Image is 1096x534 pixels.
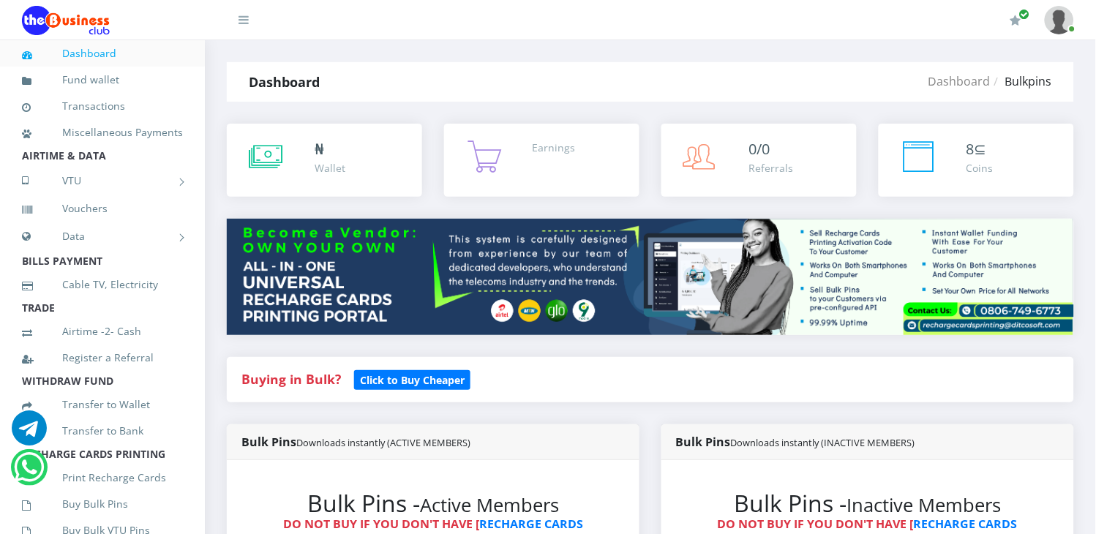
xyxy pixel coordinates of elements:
[296,436,470,449] small: Downloads instantly (ACTIVE MEMBERS)
[22,89,183,123] a: Transactions
[249,73,320,91] strong: Dashboard
[22,315,183,348] a: Airtime -2- Cash
[966,138,994,160] div: ⊆
[227,219,1074,335] img: multitenant_rcp.png
[22,37,183,70] a: Dashboard
[22,414,183,448] a: Transfer to Bank
[241,370,341,388] strong: Buying in Bulk?
[749,160,794,176] div: Referrals
[847,492,1002,518] small: Inactive Members
[315,138,345,160] div: ₦
[22,341,183,375] a: Register a Referral
[676,434,915,450] strong: Bulk Pins
[22,192,183,225] a: Vouchers
[360,373,465,387] b: Click to Buy Cheaper
[420,492,559,518] small: Active Members
[256,489,610,517] h2: Bulk Pins -
[22,461,183,494] a: Print Recharge Cards
[12,421,47,445] a: Chat for support
[227,124,422,197] a: ₦ Wallet
[22,388,183,421] a: Transfer to Wallet
[444,124,639,197] a: Earnings
[1045,6,1074,34] img: User
[22,6,110,35] img: Logo
[22,268,183,301] a: Cable TV, Electricity
[22,218,183,255] a: Data
[354,370,470,388] a: Click to Buy Cheaper
[22,487,183,521] a: Buy Bulk Pins
[991,72,1052,90] li: Bulkpins
[315,160,345,176] div: Wallet
[928,73,991,89] a: Dashboard
[241,434,470,450] strong: Bulk Pins
[532,140,575,155] div: Earnings
[1010,15,1021,26] i: Renew/Upgrade Subscription
[966,139,975,159] span: 8
[661,124,857,197] a: 0/0 Referrals
[22,63,183,97] a: Fund wallet
[22,162,183,199] a: VTU
[749,139,770,159] span: 0/0
[691,489,1045,517] h2: Bulk Pins -
[22,116,183,149] a: Miscellaneous Payments
[14,461,44,485] a: Chat for support
[966,160,994,176] div: Coins
[731,436,915,449] small: Downloads instantly (INACTIVE MEMBERS)
[1019,9,1030,20] span: Renew/Upgrade Subscription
